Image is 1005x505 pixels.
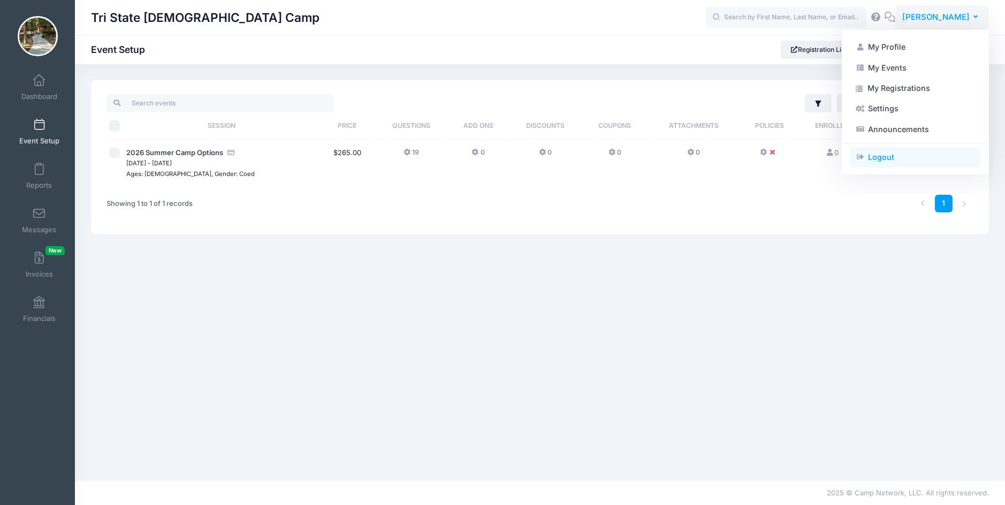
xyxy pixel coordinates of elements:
span: Questions [392,121,430,129]
input: Search events [106,94,334,112]
span: Financials [23,314,56,323]
a: InvoicesNew [14,246,65,284]
a: Logout [850,147,980,167]
span: 2026 Summer Camp Options [126,148,223,157]
div: Showing 1 to 1 of 1 records [106,192,193,216]
a: Reports [14,157,65,195]
a: Messages [14,202,65,239]
a: Financials [14,290,65,328]
button: 0 [687,148,700,163]
th: Add Ons [448,112,508,140]
span: Coupons [598,121,631,129]
span: 2025 © Camp Network, LLC. All rights reserved. [827,488,989,497]
a: 0 [826,148,839,157]
th: Price [319,112,374,140]
a: My Registrations [850,78,980,98]
td: $265.00 [319,140,374,187]
span: Dashboard [21,92,57,101]
th: Questions [375,112,448,140]
button: 19 [403,148,419,163]
h1: Tri State [DEMOGRAPHIC_DATA] Camp [91,5,319,30]
a: Settings [850,98,980,119]
span: Add Ons [463,121,493,129]
span: New [45,246,65,255]
span: [PERSON_NAME] [902,11,970,23]
a: 1 [935,195,953,212]
a: Dashboard [14,68,65,106]
span: Policies [755,121,784,129]
th: Session [124,112,320,140]
img: Tri State Christian Camp [18,16,58,56]
span: Discounts [526,121,565,129]
small: [DATE] - [DATE] [126,159,172,167]
th: Policies [740,112,799,140]
span: Reports [26,181,52,190]
span: Invoices [26,270,53,279]
i: Accepting Credit Card Payments [226,149,235,156]
span: Attachments [669,121,719,129]
button: 0 [471,148,484,163]
a: Add Session [837,94,904,112]
a: Event Setup [14,113,65,150]
input: Search by First Name, Last Name, or Email... [706,7,866,28]
small: Ages: [DEMOGRAPHIC_DATA], Gender: Coed [126,170,255,178]
th: Coupons [582,112,647,140]
th: Enrolled [799,112,865,140]
button: [PERSON_NAME] [895,5,989,30]
h1: Event Setup [91,44,154,55]
button: 0 [539,148,552,163]
a: Registration Link [781,41,858,59]
a: Announcements [850,119,980,139]
th: Discounts [508,112,582,140]
button: 0 [608,148,621,163]
span: Event Setup [19,136,59,146]
th: Attachments [648,112,740,140]
a: My Events [850,57,980,78]
a: My Profile [850,37,980,57]
span: Messages [22,225,56,234]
